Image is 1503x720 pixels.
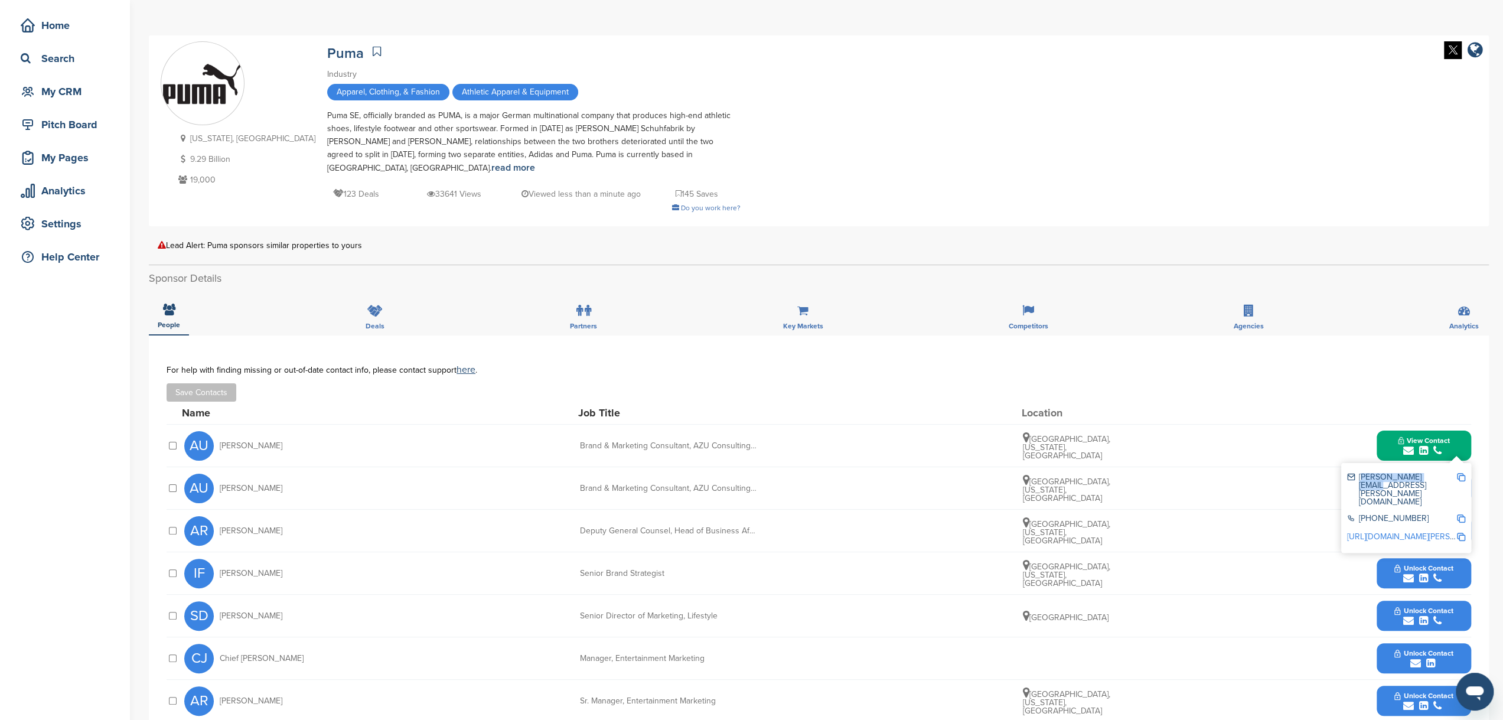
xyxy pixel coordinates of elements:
span: Chief [PERSON_NAME] [220,654,304,663]
iframe: Button to launch messaging window [1456,673,1494,711]
div: Brand & Marketing Consultant, AZU Consulting | Global Brand Marketing [580,442,757,450]
a: here [457,364,475,376]
h2: Sponsor Details [149,271,1489,286]
p: 19,000 [175,172,315,187]
span: [PERSON_NAME] [220,697,282,705]
span: [GEOGRAPHIC_DATA] [1022,613,1108,623]
a: Do you work here? [672,204,741,212]
span: AU [184,431,214,461]
span: [GEOGRAPHIC_DATA], [US_STATE], [GEOGRAPHIC_DATA] [1022,477,1110,503]
div: Help Center [18,246,118,268]
span: Key Markets [783,322,823,330]
div: My CRM [18,81,118,102]
div: Job Title [578,408,755,418]
p: 123 Deals [333,187,379,201]
span: [GEOGRAPHIC_DATA], [US_STATE], [GEOGRAPHIC_DATA] [1022,434,1110,461]
div: Industry [327,68,741,81]
a: Pitch Board [12,111,118,138]
div: Sr. Manager, Entertainment Marketing [580,697,757,705]
a: Home [12,12,118,39]
div: Pitch Board [18,114,118,135]
img: Sponsorpitch & Puma [161,62,244,106]
div: For help with finding missing or out-of-date contact info, please contact support . [167,365,1471,374]
div: [PHONE_NUMBER] [1347,514,1456,524]
span: AU [184,474,214,503]
a: [URL][DOMAIN_NAME][PERSON_NAME] [1347,532,1491,542]
span: Apparel, Clothing, & Fashion [327,84,449,100]
span: IF [184,559,214,588]
a: Search [12,45,118,72]
span: [PERSON_NAME] [220,442,282,450]
div: Senior Director of Marketing, Lifestyle [580,612,757,620]
a: My Pages [12,144,118,171]
img: Copy [1457,514,1465,523]
button: View Contact [1384,428,1464,464]
button: Unlock Contact [1380,598,1467,634]
a: Help Center [12,243,118,271]
span: [PERSON_NAME] [220,527,282,535]
a: company link [1468,41,1483,61]
img: Copy [1457,533,1465,541]
span: Partners [570,322,597,330]
img: Twitter white [1444,41,1462,59]
span: [PERSON_NAME] [220,612,282,620]
span: [PERSON_NAME] [220,484,282,493]
span: SD [184,601,214,631]
div: Lead Alert: Puma sponsors similar properties to yours [158,241,1480,250]
div: Home [18,15,118,36]
div: Analytics [18,180,118,201]
a: My CRM [12,78,118,105]
span: AR [184,516,214,546]
span: Unlock Contact [1394,649,1453,657]
button: Save Contacts [167,383,236,402]
div: [PERSON_NAME][EMAIL_ADDRESS][PERSON_NAME][DOMAIN_NAME] [1347,473,1456,506]
span: [GEOGRAPHIC_DATA], [US_STATE], [GEOGRAPHIC_DATA] [1022,689,1110,716]
img: Copy [1457,473,1465,481]
div: Settings [18,213,118,234]
div: Deputy General Counsel, Head of Business Affairs - Global Brand and Marketing [580,527,757,535]
p: Viewed less than a minute ago [521,187,641,201]
p: 9.29 Billion [175,152,315,167]
span: Agencies [1234,322,1264,330]
span: Analytics [1449,322,1479,330]
a: Settings [12,210,118,237]
span: [GEOGRAPHIC_DATA], [US_STATE], [GEOGRAPHIC_DATA] [1022,562,1110,588]
span: CJ [184,644,214,673]
span: Do you work here? [681,204,741,212]
span: [GEOGRAPHIC_DATA], [US_STATE], [GEOGRAPHIC_DATA] [1022,519,1110,546]
span: [PERSON_NAME] [220,569,282,578]
p: 33641 Views [427,187,481,201]
div: Search [18,48,118,69]
span: Unlock Contact [1394,607,1453,615]
span: Deals [366,322,384,330]
a: Analytics [12,177,118,204]
span: Competitors [1009,322,1048,330]
span: View Contact [1398,436,1450,445]
div: Brand & Marketing Consultant, AZU Consulting | Global Brand Marketing [580,484,757,493]
span: AR [184,686,214,716]
div: Manager, Entertainment Marketing [580,654,757,663]
div: My Pages [18,147,118,168]
a: read more [491,162,535,174]
span: Unlock Contact [1394,564,1453,572]
button: Unlock Contact [1380,556,1467,591]
span: Unlock Contact [1394,692,1453,700]
div: Puma SE, officially branded as PUMA, is a major German multinational company that produces high-e... [327,109,741,175]
span: Athletic Apparel & Equipment [452,84,578,100]
div: Location [1022,408,1110,418]
a: Puma [327,45,364,62]
div: Name [182,408,312,418]
div: Senior Brand Strategist [580,569,757,578]
button: Unlock Contact [1380,641,1467,676]
p: [US_STATE], [GEOGRAPHIC_DATA] [175,131,315,146]
span: People [158,321,180,328]
button: Unlock Contact [1380,683,1467,719]
p: 145 Saves [676,187,718,201]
